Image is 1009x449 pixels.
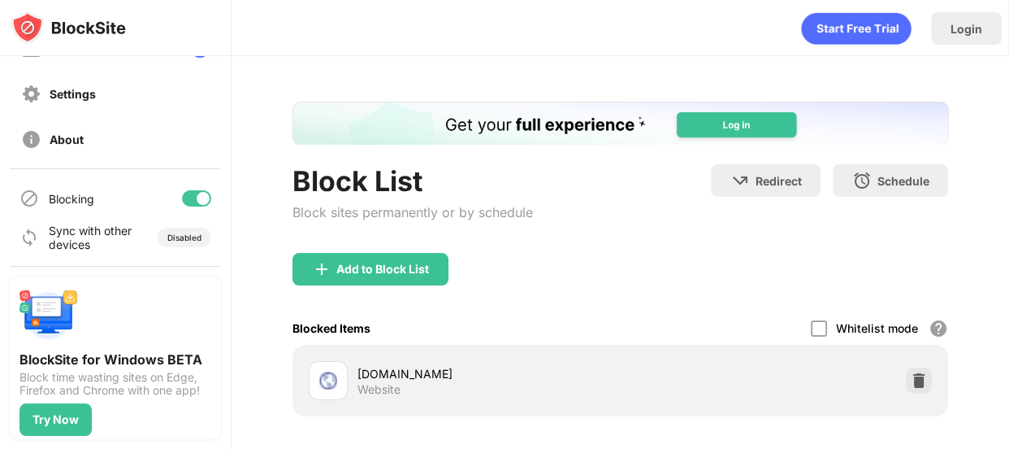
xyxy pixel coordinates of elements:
div: BlockSite for Windows BETA [19,351,211,368]
div: animation [801,12,912,45]
div: Disabled [167,233,201,242]
img: about-off.svg [21,129,41,150]
iframe: Banner [292,102,949,145]
div: Block List [292,164,533,198]
img: blocking-icon.svg [19,189,39,208]
img: settings-off.svg [21,84,41,104]
img: sync-icon.svg [19,228,39,247]
div: Block sites permanently or by schedule [292,204,533,220]
div: Whitelist mode [835,321,917,335]
div: Website [357,382,401,397]
div: Settings [50,87,96,101]
div: Login [951,22,982,36]
div: Schedule [877,174,929,188]
div: Block time wasting sites on Edge, Firefox and Chrome with one app! [19,371,211,397]
div: Try Now [32,413,79,426]
img: favicons [318,371,338,390]
div: Redirect [755,174,801,188]
img: push-desktop.svg [19,286,78,345]
div: About [50,133,84,146]
div: Sync with other devices [49,224,132,251]
div: Blocking [49,192,94,206]
div: [DOMAIN_NAME] [357,365,621,382]
img: logo-blocksite.svg [11,11,126,44]
div: Blocked Items [292,321,370,335]
div: Add to Block List [336,263,429,276]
